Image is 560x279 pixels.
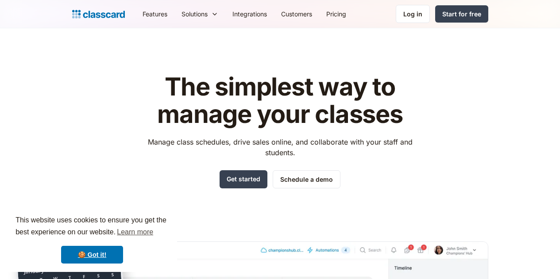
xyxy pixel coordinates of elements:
[139,73,421,128] h1: The simplest way to manage your classes
[139,137,421,158] p: Manage class schedules, drive sales online, and collaborate with your staff and students.
[116,225,154,239] a: learn more about cookies
[274,4,319,24] a: Customers
[135,4,174,24] a: Features
[15,215,169,239] span: This website uses cookies to ensure you get the best experience on our website.
[403,9,422,19] div: Log in
[435,5,488,23] a: Start for free
[61,246,123,264] a: dismiss cookie message
[7,206,177,272] div: cookieconsent
[220,170,267,188] a: Get started
[225,4,274,24] a: Integrations
[72,8,125,20] a: home
[273,170,340,188] a: Schedule a demo
[396,5,430,23] a: Log in
[442,9,481,19] div: Start for free
[319,4,353,24] a: Pricing
[182,9,208,19] div: Solutions
[174,4,225,24] div: Solutions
